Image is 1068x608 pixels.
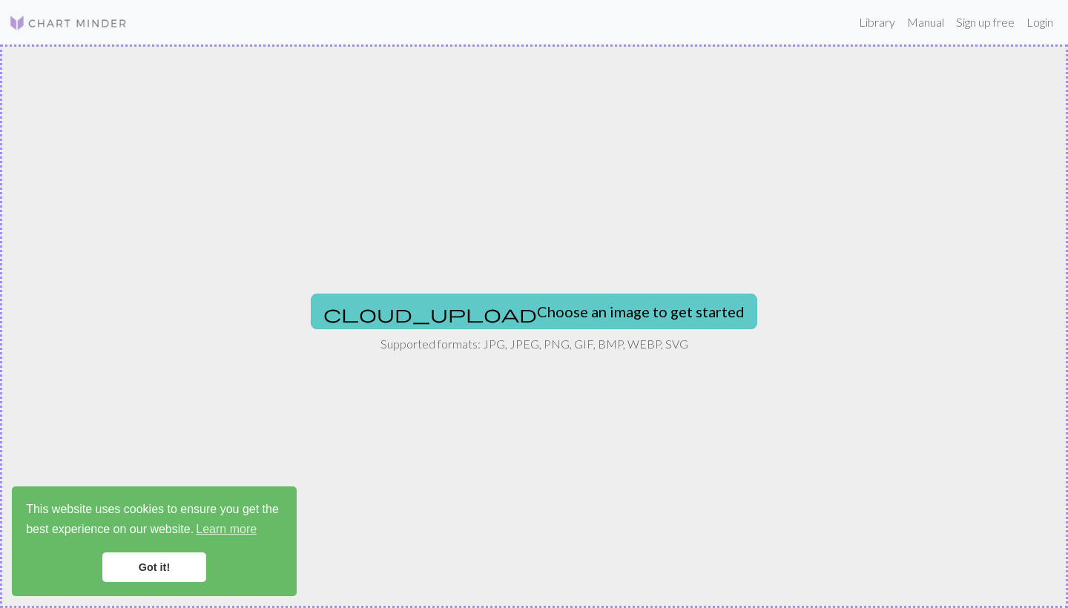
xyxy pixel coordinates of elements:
[102,552,206,582] a: dismiss cookie message
[12,486,297,596] div: cookieconsent
[853,7,901,37] a: Library
[901,7,950,37] a: Manual
[323,303,537,324] span: cloud_upload
[194,518,259,541] a: learn more about cookies
[380,335,688,353] p: Supported formats: JPG, JPEG, PNG, GIF, BMP, WEBP, SVG
[9,14,128,32] img: Logo
[26,500,283,541] span: This website uses cookies to ensure you get the best experience on our website.
[950,7,1021,37] a: Sign up free
[311,294,757,329] button: Choose an image to get started
[1021,7,1059,37] a: Login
